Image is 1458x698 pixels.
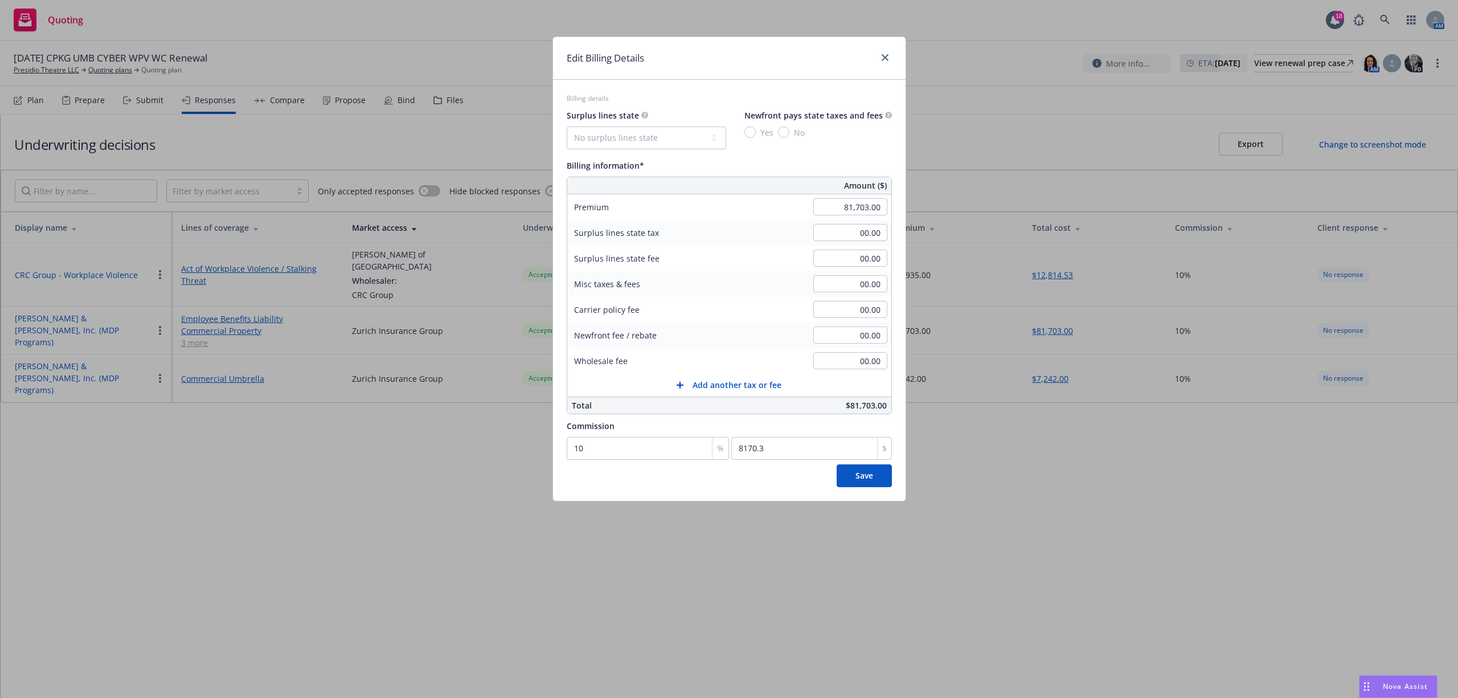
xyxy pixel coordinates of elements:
[855,470,873,481] span: Save
[882,442,887,454] span: $
[574,356,628,366] span: Wholesale fee
[567,93,892,103] div: Billing details
[567,160,644,171] span: Billing information*
[574,202,609,213] span: Premium
[794,126,805,138] span: No
[813,198,887,215] input: 0.00
[574,304,640,315] span: Carrier policy fee
[574,279,640,289] span: Misc taxes & fees
[846,400,887,411] span: $81,703.00
[567,51,644,66] h1: Edit Billing Details
[760,126,773,138] span: Yes
[744,110,883,121] span: Newfront pays state taxes and fees
[813,326,887,344] input: 0.00
[574,330,657,341] span: Newfront fee / rebate
[1383,681,1428,691] span: Nova Assist
[717,442,724,454] span: %
[778,126,789,138] input: No
[1359,675,1437,698] button: Nova Assist
[813,301,887,318] input: 0.00
[567,374,891,397] button: Add another tax or fee
[813,224,887,241] input: 0.00
[567,421,615,431] span: Commission
[574,253,660,264] span: Surplus lines state fee
[574,227,659,238] span: Surplus lines state tax
[813,275,887,292] input: 0.00
[837,464,892,487] button: Save
[813,352,887,369] input: 0.00
[572,400,592,411] span: Total
[813,250,887,267] input: 0.00
[744,126,756,138] input: Yes
[1359,676,1374,697] div: Drag to move
[567,110,639,121] span: Surplus lines state
[878,51,892,64] a: close
[693,379,781,391] span: Add another tax or fee
[844,179,887,191] span: Amount ($)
